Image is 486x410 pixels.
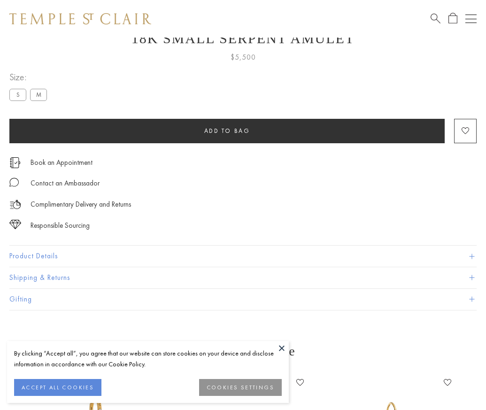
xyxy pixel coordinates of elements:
[9,119,445,143] button: Add to bag
[9,13,151,24] img: Temple St. Clair
[231,51,256,63] span: $5,500
[9,70,51,85] span: Size:
[9,157,21,168] img: icon_appointment.svg
[31,220,90,232] div: Responsible Sourcing
[31,178,100,189] div: Contact an Ambassador
[9,246,477,267] button: Product Details
[9,289,477,310] button: Gifting
[9,267,477,288] button: Shipping & Returns
[9,220,21,229] img: icon_sourcing.svg
[465,13,477,24] button: Open navigation
[31,157,93,168] a: Book an Appointment
[31,199,131,210] p: Complimentary Delivery and Returns
[30,89,47,101] label: M
[14,348,282,370] div: By clicking “Accept all”, you agree that our website can store cookies on your device and disclos...
[9,89,26,101] label: S
[9,31,477,46] h1: 18K Small Serpent Amulet
[9,178,19,187] img: MessageIcon-01_2.svg
[199,379,282,396] button: COOKIES SETTINGS
[204,127,250,135] span: Add to bag
[431,13,440,24] a: Search
[448,13,457,24] a: Open Shopping Bag
[9,199,21,210] img: icon_delivery.svg
[14,379,101,396] button: ACCEPT ALL COOKIES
